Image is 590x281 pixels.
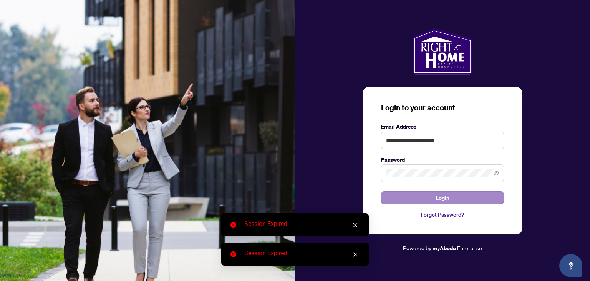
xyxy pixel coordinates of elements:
span: close [353,252,358,257]
div: Session Expired [244,249,360,258]
a: myAbode [433,244,456,253]
div: Session Expired [244,219,360,229]
img: ma-logo [413,28,472,75]
a: Close [351,250,360,259]
label: Email Address [381,122,504,131]
a: Forgot Password? [381,211,504,219]
span: close-circle [230,251,236,257]
span: Login [436,192,449,204]
span: close [353,222,358,228]
button: Open asap [559,254,582,277]
span: Powered by [403,244,431,251]
span: close-circle [230,222,236,228]
label: Password [381,156,504,164]
span: eye-invisible [494,171,499,176]
h3: Login to your account [381,102,504,113]
a: Close [351,221,360,229]
span: Enterprise [457,244,482,251]
button: Login [381,191,504,204]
